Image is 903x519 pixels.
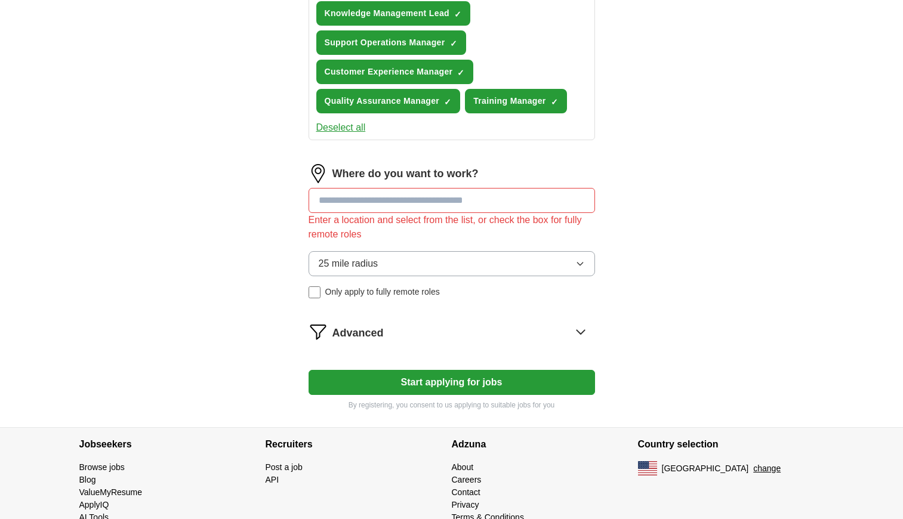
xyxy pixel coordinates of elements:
a: ApplyIQ [79,500,109,509]
button: Support Operations Manager✓ [316,30,466,55]
button: Training Manager✓ [465,89,567,113]
span: 25 mile radius [319,257,378,271]
a: Post a job [266,462,303,472]
h4: Country selection [638,428,824,461]
button: change [753,462,781,475]
img: US flag [638,461,657,475]
button: Customer Experience Manager✓ [316,60,474,84]
img: filter [309,322,328,341]
span: Customer Experience Manager [325,66,453,78]
input: Only apply to fully remote roles [309,286,320,298]
a: Contact [452,487,480,497]
span: ✓ [444,97,451,107]
button: 25 mile radius [309,251,595,276]
label: Where do you want to work? [332,166,479,182]
p: By registering, you consent to us applying to suitable jobs for you [309,400,595,410]
span: ✓ [450,39,457,48]
a: Blog [79,475,96,484]
span: Only apply to fully remote roles [325,286,440,298]
a: About [452,462,474,472]
button: Quality Assurance Manager✓ [316,89,461,113]
span: ✓ [551,97,558,107]
a: API [266,475,279,484]
button: Knowledge Management Lead✓ [316,1,470,26]
img: location.png [309,164,328,183]
a: ValueMyResume [79,487,143,497]
span: Quality Assurance Manager [325,95,440,107]
span: [GEOGRAPHIC_DATA] [662,462,749,475]
button: Start applying for jobs [309,370,595,395]
div: Enter a location and select from the list, or check the box for fully remote roles [309,213,595,242]
span: Advanced [332,325,384,341]
a: Careers [452,475,482,484]
a: Browse jobs [79,462,125,472]
a: Privacy [452,500,479,509]
span: ✓ [454,10,461,19]
span: Training Manager [473,95,546,107]
button: Deselect all [316,121,366,135]
span: Support Operations Manager [325,36,445,49]
span: ✓ [457,68,464,78]
span: Knowledge Management Lead [325,7,449,20]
